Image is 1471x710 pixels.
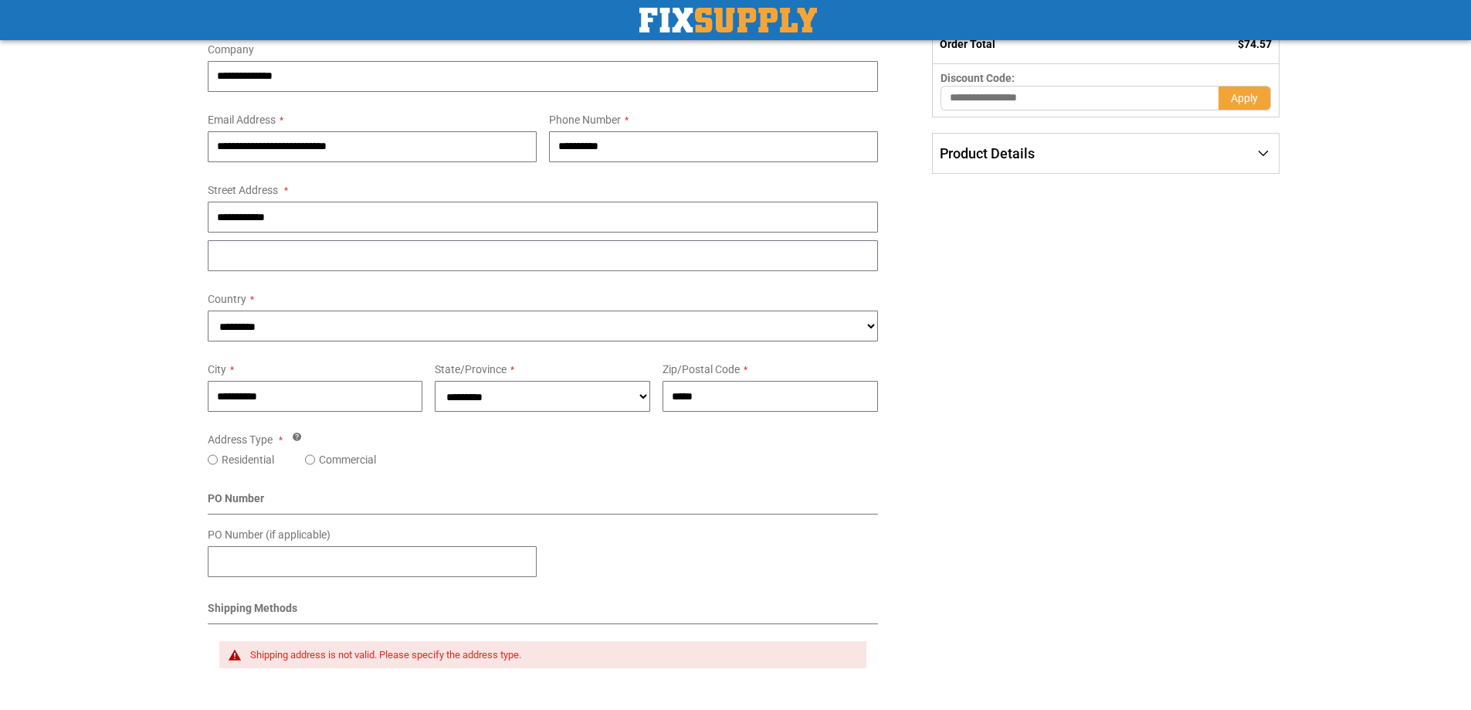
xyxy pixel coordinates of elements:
[1238,38,1272,50] span: $74.57
[941,72,1015,84] span: Discount Code:
[208,363,226,375] span: City
[639,8,817,32] img: Fix Industrial Supply
[549,114,621,126] span: Phone Number
[940,38,995,50] strong: Order Total
[663,363,740,375] span: Zip/Postal Code
[208,293,246,305] span: Country
[250,649,852,661] div: Shipping address is not valid. Please specify the address type.
[1218,86,1271,110] button: Apply
[639,8,817,32] a: store logo
[208,600,879,624] div: Shipping Methods
[208,528,330,541] span: PO Number (if applicable)
[208,491,879,515] div: PO Number
[208,184,278,196] span: Street Address
[940,145,1035,161] span: Product Details
[222,452,274,467] label: Residential
[208,43,254,56] span: Company
[208,433,273,446] span: Address Type
[1231,92,1258,104] span: Apply
[319,452,376,467] label: Commercial
[208,114,276,126] span: Email Address
[435,363,507,375] span: State/Province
